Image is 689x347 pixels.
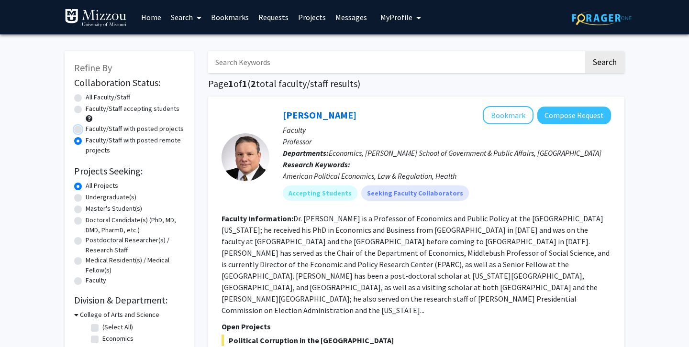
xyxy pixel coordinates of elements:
[86,275,106,285] label: Faculty
[86,215,184,235] label: Doctoral Candidate(s) (PhD, MD, DMD, PharmD, etc.)
[208,78,624,89] h1: Page of ( total faculty/staff results)
[86,104,179,114] label: Faculty/Staff accepting students
[86,124,184,134] label: Faculty/Staff with posted projects
[283,185,357,201] mat-chip: Accepting Students
[74,294,184,306] h2: Division & Department:
[329,148,601,158] span: Economics, [PERSON_NAME] School of Government & Public Affairs, [GEOGRAPHIC_DATA]
[222,214,610,315] fg-read-more: Dr. [PERSON_NAME] is a Professor of Economics and Public Policy at the [GEOGRAPHIC_DATA][US_STATE...
[222,214,293,223] b: Faculty Information:
[572,11,632,25] img: ForagerOne Logo
[483,106,533,124] button: Add Jeff Milyo to Bookmarks
[293,0,331,34] a: Projects
[86,135,184,155] label: Faculty/Staff with posted remote projects
[380,12,412,22] span: My Profile
[7,304,41,340] iframe: Chat
[86,255,184,275] label: Medical Resident(s) / Medical Fellow(s)
[228,77,233,89] span: 1
[537,107,611,124] button: Compose Request to Jeff Milyo
[283,170,611,182] div: American Political Economics, Law & Regulation, Health
[208,51,584,73] input: Search Keywords
[86,92,130,102] label: All Faculty/Staff
[283,109,356,121] a: [PERSON_NAME]
[74,62,112,74] span: Refine By
[86,192,136,202] label: Undergraduate(s)
[331,0,372,34] a: Messages
[102,322,133,332] label: (Select All)
[206,0,254,34] a: Bookmarks
[74,77,184,88] h2: Collaboration Status:
[136,0,166,34] a: Home
[254,0,293,34] a: Requests
[251,77,256,89] span: 2
[222,335,611,346] span: Political Corruption in the [GEOGRAPHIC_DATA]
[585,51,624,73] button: Search
[86,204,142,214] label: Master's Student(s)
[166,0,206,34] a: Search
[86,235,184,255] label: Postdoctoral Researcher(s) / Research Staff
[74,165,184,177] h2: Projects Seeking:
[283,148,329,158] b: Departments:
[361,185,469,201] mat-chip: Seeking Faculty Collaborators
[102,334,133,344] label: Economics
[65,9,127,28] img: University of Missouri Logo
[283,160,350,169] b: Research Keywords:
[283,136,611,147] p: Professor
[242,77,247,89] span: 1
[222,321,611,332] p: Open Projects
[283,124,611,136] p: Faculty
[80,310,159,320] h3: College of Arts and Science
[86,181,118,191] label: All Projects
